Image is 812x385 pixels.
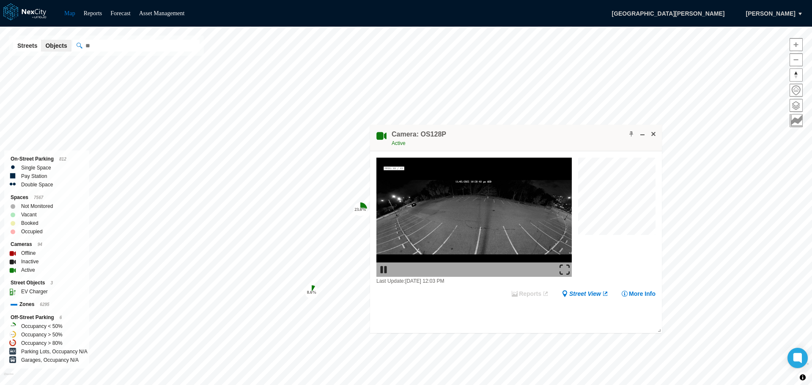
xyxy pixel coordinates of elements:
div: Spaces [11,193,83,202]
button: Reset bearing to north [790,68,803,82]
span: 6295 [40,302,49,307]
span: Street View [569,289,601,298]
span: Zoom in [790,38,802,51]
span: [PERSON_NAME] [746,9,796,18]
label: Booked [21,219,38,227]
label: Offline [21,249,36,257]
a: Forecast [110,10,130,16]
div: Off-Street Parking [11,313,83,322]
label: Occupied [21,227,43,236]
span: Streets [17,41,37,50]
span: 3 [50,281,53,285]
button: [PERSON_NAME] [737,6,804,21]
label: Occupancy > 80% [21,339,63,347]
div: Cameras [11,240,83,249]
label: Occupancy < 50% [21,322,63,330]
button: Zoom in [790,38,803,51]
label: Parking Lots, Occupancy N/A [21,347,88,356]
button: Key metrics [790,114,803,127]
label: Pay Station [21,172,47,180]
button: Objects [41,40,71,52]
div: Map marker [305,285,318,299]
button: Zoom out [790,53,803,66]
div: On-Street Parking [11,155,83,164]
a: Mapbox homepage [4,373,14,382]
span: More Info [629,289,656,298]
span: Reset bearing to north [790,69,802,81]
tspan: 23.6 % [354,207,366,212]
button: Layers management [790,99,803,112]
label: Inactive [21,257,38,266]
label: Not Monitored [21,202,53,210]
span: Toggle attribution [800,373,805,382]
label: Single Space [21,164,51,172]
label: Garages, Occupancy N/A [21,356,79,364]
a: Reports [84,10,102,16]
div: Street Objects [11,279,83,287]
label: Vacant [21,210,36,219]
label: Active [21,266,35,274]
a: Asset Management [139,10,185,16]
div: Double-click to make header text selectable [392,130,446,147]
span: 94 [38,242,42,247]
span: 812 [59,157,66,161]
button: Toggle attribution [798,372,808,382]
div: Map marker [354,202,367,216]
span: Objects [45,41,67,50]
span: Active [392,140,406,146]
label: Double Space [21,180,53,189]
span: 7567 [34,195,43,200]
h4: Double-click to make header text selectable [392,130,446,139]
img: play [379,265,389,275]
label: Occupancy > 50% [21,330,63,339]
span: 6 [60,315,62,320]
div: Last Update: [DATE] 12:03 PM [376,277,572,285]
div: Zones [11,300,83,309]
img: expand [560,265,570,275]
a: Map [64,10,75,16]
button: More Info [621,289,656,298]
button: Streets [13,40,41,52]
label: EV Charger [21,287,48,296]
span: Zoom out [790,54,802,66]
button: Home [790,84,803,97]
span: [GEOGRAPHIC_DATA][PERSON_NAME] [603,6,733,21]
a: Street View [562,289,609,298]
canvas: Map [578,158,660,240]
tspan: 8.6 % [307,290,317,295]
img: video [376,158,572,277]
